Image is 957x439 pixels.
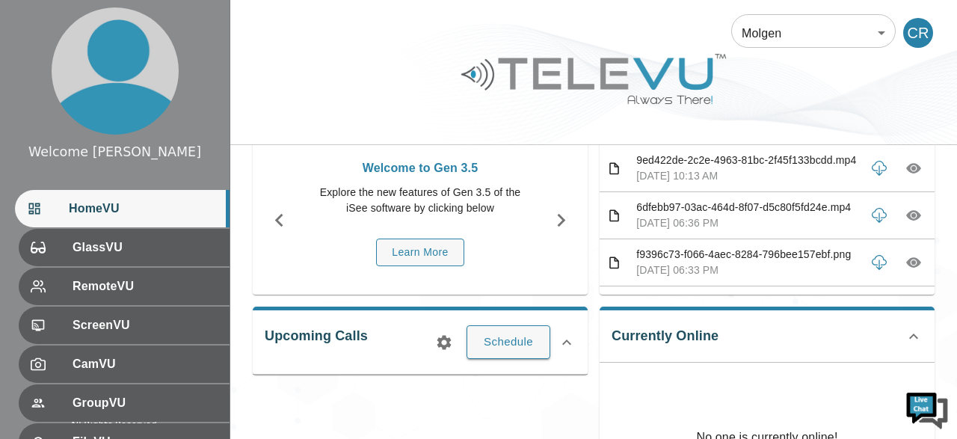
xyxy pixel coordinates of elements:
div: CR [903,18,933,48]
img: Logo [459,48,728,110]
p: [DATE] 06:33 PM [636,263,858,278]
p: [DATE] 10:13 AM [636,168,858,184]
img: profile.png [52,7,179,135]
p: f8293284-52c8-4b1e-91ad-c3d7b7559f0e.png [636,294,858,310]
div: RemoteVU [19,268,230,305]
div: Minimize live chat window [245,7,281,43]
button: Schedule [467,325,550,358]
span: ScreenVU [73,316,218,334]
p: 9ed422de-2c2e-4963-81bc-2f45f133bcdd.mp4 [636,153,858,168]
p: f9396c73-f066-4aec-8284-796bee157ebf.png [636,247,858,263]
span: We're online! [87,127,206,278]
p: [DATE] 06:36 PM [636,215,858,231]
div: CamVU [19,346,230,383]
p: Welcome to Gen 3.5 [313,159,527,177]
div: GroupVU [19,384,230,422]
div: Welcome [PERSON_NAME] [28,142,201,162]
div: Molgen [731,12,896,54]
p: 6dfebb97-03ac-464d-8f07-d5c80f5fd24e.mp4 [636,200,858,215]
span: CamVU [73,355,218,373]
img: d_736959983_company_1615157101543_736959983 [25,70,63,107]
div: GlassVU [19,229,230,266]
span: GlassVU [73,239,218,257]
span: RemoteVU [73,277,218,295]
button: Learn More [376,239,464,266]
span: GroupVU [73,394,218,412]
div: Chat with us now [78,79,251,98]
p: Explore the new features of Gen 3.5 of the iSee software by clicking below [313,185,527,216]
div: ScreenVU [19,307,230,344]
div: HomeVU [15,190,230,227]
textarea: Type your message and hit 'Enter' [7,286,285,338]
span: HomeVU [69,200,218,218]
img: Chat Widget [905,387,950,432]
